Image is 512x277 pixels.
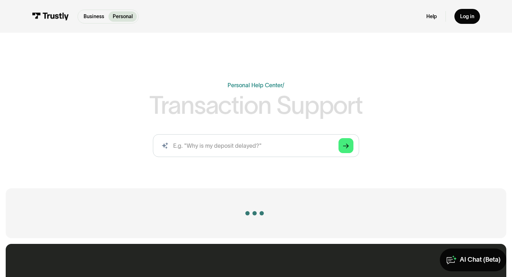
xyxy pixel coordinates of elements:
a: Personal Help Center [228,82,282,88]
img: Trustly Logo [32,12,69,20]
a: Business [79,11,108,22]
a: Log in [454,9,480,24]
input: search [153,134,359,157]
a: Help [426,13,437,20]
div: Log in [460,13,474,20]
a: AI Chat (Beta) [440,249,506,271]
div: / [282,82,284,88]
p: Business [84,13,104,20]
a: Personal [108,11,137,22]
form: Search [153,134,359,157]
div: AI Chat (Beta) [460,256,501,264]
h1: Transaction Support [149,93,362,117]
p: Personal [113,13,133,20]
